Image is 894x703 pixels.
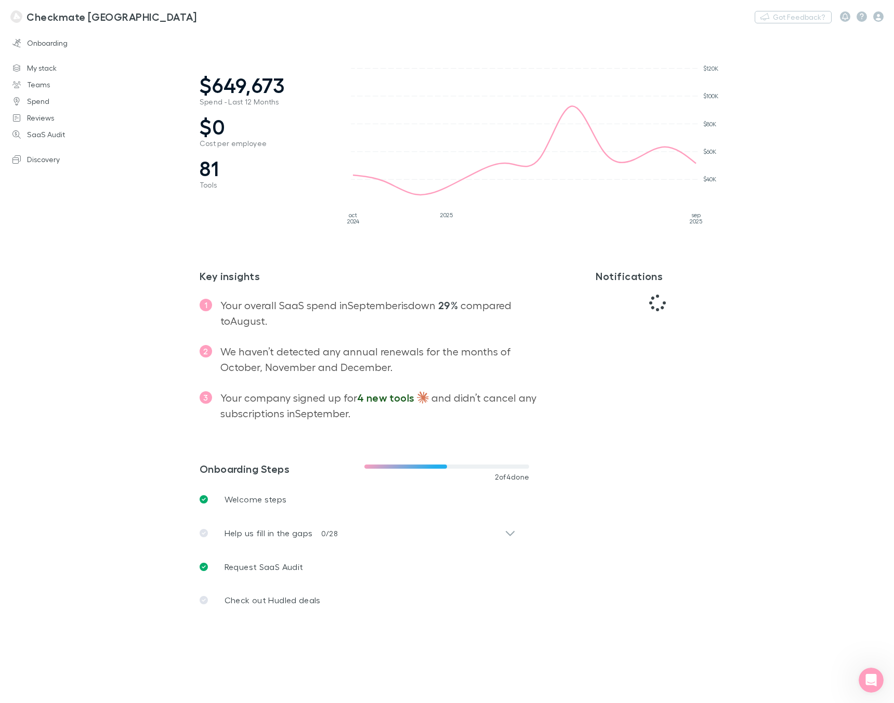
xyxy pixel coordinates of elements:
span: 2 [200,345,212,357]
a: Teams [2,76,138,93]
span: Cost per employee [200,139,330,148]
span: 0 / 28 [321,529,337,538]
tspan: $80K [703,121,717,127]
a: Reviews [2,110,138,126]
span: 2 of 4 done [495,473,530,481]
p: Request SaaS Audit [225,561,304,573]
tspan: oct [349,211,357,218]
h3: Notifications [596,270,727,282]
a: Spend [2,93,138,110]
a: My stack [2,60,138,76]
h3: Onboarding Steps [200,462,364,475]
h3: Checkmate [GEOGRAPHIC_DATA] [27,10,196,23]
img: images%2Flogos%2FMeN9IuXMAKbEZyec4vVDSkdPUWK2%2Fservices%2Fsrv_GHWxvonJlXAs0ZhVAmA2__1 [417,391,429,404]
a: SaaS Audit [2,126,138,143]
span: We haven’t detected any annual renewals for the months of October, November and December . [220,345,511,373]
a: Request SaaS Audit [191,550,538,583]
p: Help us fill in the gaps [225,527,313,539]
tspan: $120K [703,65,719,72]
tspan: $40K [703,176,717,182]
a: Check out Hudled deals [191,583,538,617]
a: Discovery [2,151,138,168]
iframe: Intercom live chat [859,668,884,693]
tspan: 2024 [347,218,359,224]
div: Help us fill in the gaps0/28 [191,516,524,550]
button: Got Feedback? [755,11,832,23]
span: 3 [200,391,212,404]
tspan: $100K [703,92,719,99]
a: Onboarding [2,35,138,51]
p: Welcome steps [225,493,287,506]
img: Checkmate New Zealand's Logo [10,10,22,23]
span: 81 [200,156,330,181]
span: Your company signed up for and didn’t cancel any subscriptions in September . [220,391,536,419]
tspan: 2025 [440,211,453,218]
h2: Key insights [200,270,546,282]
a: Welcome steps [191,483,538,516]
span: Spend - Last 12 Months [200,98,330,106]
span: 1 [200,299,212,311]
span: Your overall SaaS spend in September is down compared to August . [220,299,511,327]
strong: 29% [438,299,458,311]
span: $649,673 [200,73,330,98]
span: 4 new tools [357,391,415,404]
tspan: 2025 [690,218,702,224]
tspan: $60K [703,148,717,155]
p: Check out Hudled deals [225,594,321,606]
tspan: sep [691,211,700,218]
span: Tools [200,181,330,189]
span: $0 [200,114,330,139]
a: Checkmate [GEOGRAPHIC_DATA] [4,4,203,29]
